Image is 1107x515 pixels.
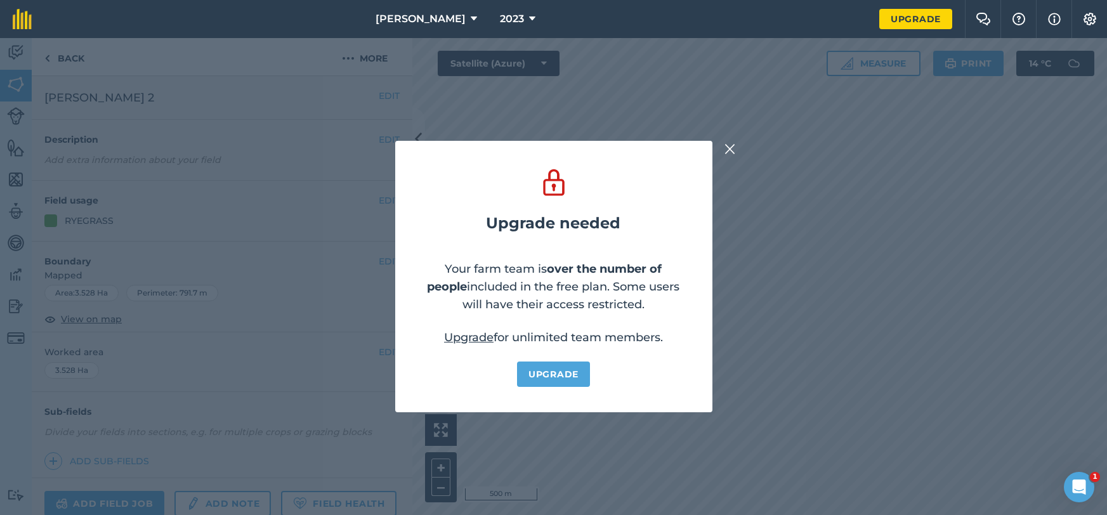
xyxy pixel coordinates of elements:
[724,141,736,157] img: svg+xml;base64,PHN2ZyB4bWxucz0iaHR0cDovL3d3dy53My5vcmcvMjAwMC9zdmciIHdpZHRoPSIyMiIgaGVpZ2h0PSIzMC...
[1011,13,1026,25] img: A question mark icon
[500,11,524,27] span: 2023
[13,9,32,29] img: fieldmargin Logo
[444,329,663,346] p: for unlimited team members.
[976,13,991,25] img: Two speech bubbles overlapping with the left bubble in the forefront
[517,362,590,387] a: Upgrade
[421,260,687,313] p: Your farm team is included in the free plan. Some users will have their access restricted.
[879,9,952,29] a: Upgrade
[1090,472,1100,482] span: 1
[428,262,662,294] strong: over the number of people
[1064,472,1094,502] iframe: Intercom live chat
[487,214,621,232] h2: Upgrade needed
[1082,13,1097,25] img: A cog icon
[376,11,466,27] span: [PERSON_NAME]
[1048,11,1061,27] img: svg+xml;base64,PHN2ZyB4bWxucz0iaHR0cDovL3d3dy53My5vcmcvMjAwMC9zdmciIHdpZHRoPSIxNyIgaGVpZ2h0PSIxNy...
[444,330,494,344] a: Upgrade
